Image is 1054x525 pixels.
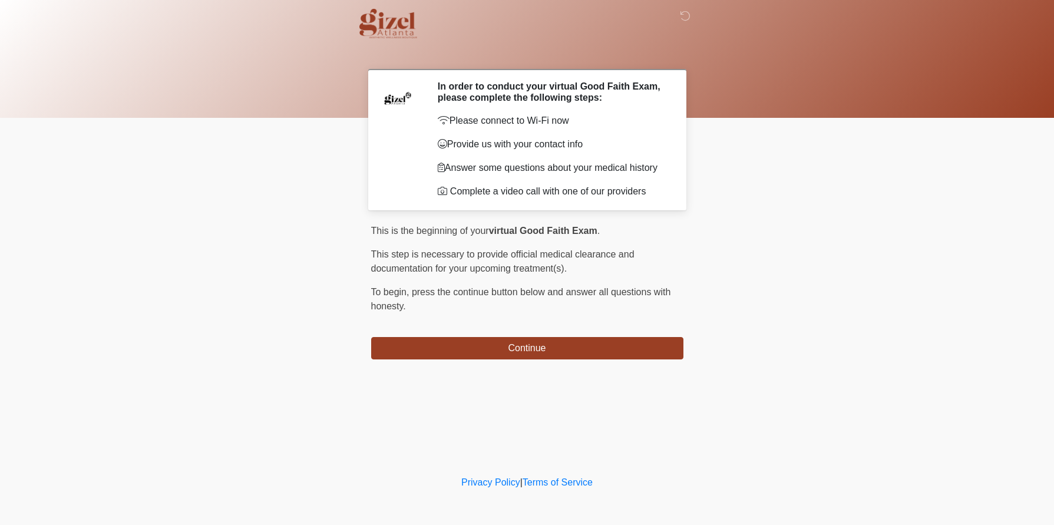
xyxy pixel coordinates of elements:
[371,287,412,297] span: To begin,
[380,81,415,116] img: Agent Avatar
[371,337,683,359] button: Continue
[520,477,523,487] a: |
[371,249,635,273] span: This step is necessary to provide official medical clearance and documentation for your upcoming ...
[362,42,692,64] h1: ‎ ‎
[438,161,666,175] p: Answer some questions about your medical history
[489,226,597,236] strong: virtual Good Faith Exam
[523,477,593,487] a: Terms of Service
[597,226,600,236] span: .
[438,137,666,151] p: Provide us with your contact info
[438,114,666,128] p: Please connect to Wi-Fi now
[438,184,666,199] li: Complete a video call with one of our providers
[371,287,671,311] span: press the continue button below and answer all questions with honesty.
[438,81,666,103] h2: In order to conduct your virtual Good Faith Exam, please complete the following steps:
[461,477,520,487] a: Privacy Policy
[371,226,489,236] span: This is the beginning of your
[359,9,418,38] img: Gizel Atlanta Logo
